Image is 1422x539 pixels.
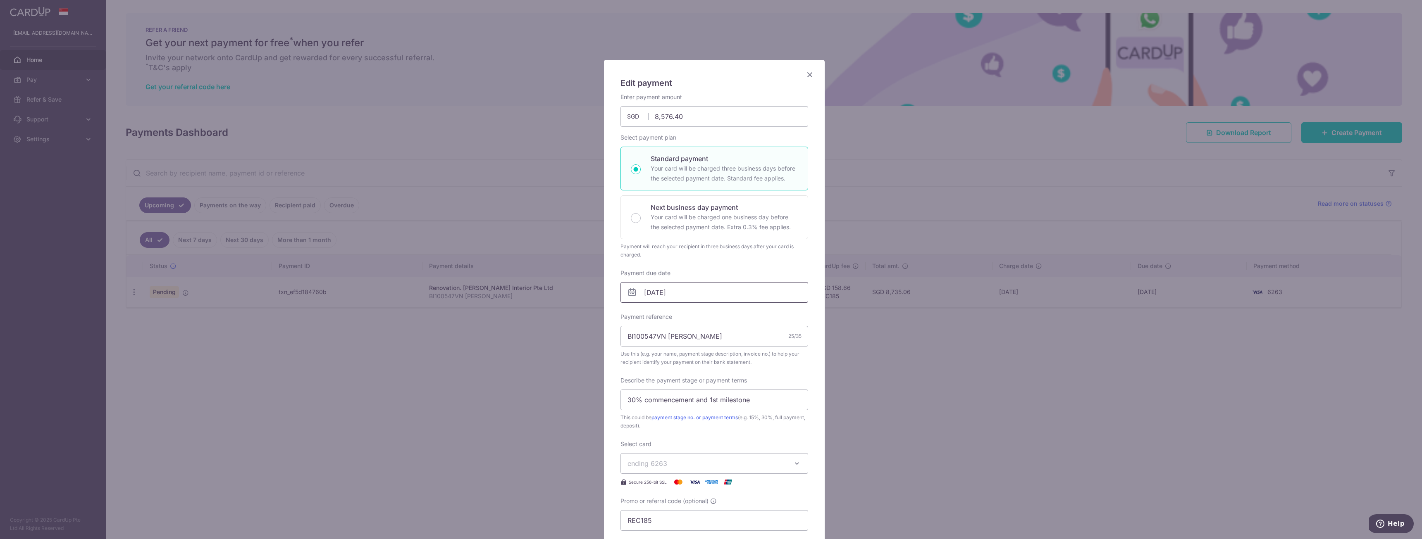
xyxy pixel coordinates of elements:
span: Secure 256-bit SSL [629,479,667,485]
span: Use this (e.g. your name, payment stage description, invoice no.) to help your recipient identify... [620,350,808,366]
label: Select card [620,440,651,448]
button: Close [805,70,815,80]
h5: Edit payment [620,76,808,90]
span: Promo or referral code (optional) [620,497,709,505]
img: Visa [687,477,703,487]
img: American Express [703,477,720,487]
label: Enter payment amount [620,93,682,101]
p: Next business day payment [651,202,798,212]
span: This could be (e.g. 15%, 30%, full payment, deposit). [620,413,808,430]
div: 25/35 [788,332,802,340]
img: Mastercard [670,477,687,487]
iframe: Opens a widget where you can find more information [1369,514,1414,535]
p: Your card will be charged three business days before the selected payment date. Standard fee appl... [651,164,798,183]
a: payment stage no. or payment terms [651,414,738,420]
span: ending 6263 [627,459,667,468]
input: DD / MM / YYYY [620,282,808,303]
label: Payment reference [620,313,672,321]
button: ending 6263 [620,453,808,474]
p: Standard payment [651,154,798,164]
label: Describe the payment stage or payment terms [620,376,747,385]
div: Payment will reach your recipient in three business days after your card is charged. [620,242,808,259]
img: UnionPay [720,477,736,487]
input: 0.00 [620,106,808,127]
label: Select payment plan [620,133,676,142]
span: SGD [627,112,649,121]
p: Your card will be charged one business day before the selected payment date. Extra 0.3% fee applies. [651,212,798,232]
label: Payment due date [620,269,670,277]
